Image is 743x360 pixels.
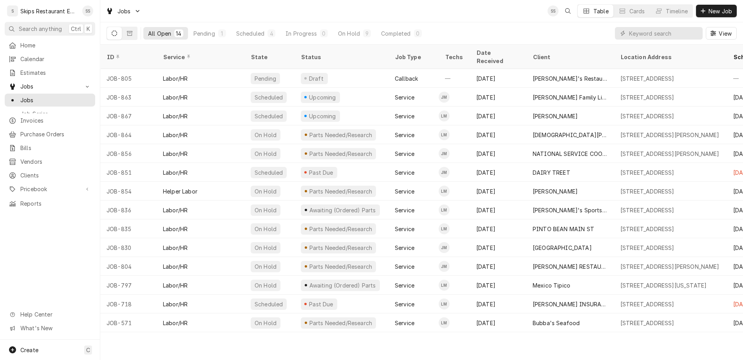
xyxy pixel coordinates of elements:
div: Parts Needed/Research [308,187,373,195]
div: Labor/HR [163,225,188,233]
div: [PERSON_NAME] Family Limited Partnership [533,93,608,101]
div: Location Address [620,53,719,61]
div: Pending [193,29,215,38]
div: Service [395,150,414,158]
div: Service [395,131,414,139]
div: 0 [322,29,326,38]
div: Service [395,319,414,327]
div: 1 [220,29,224,38]
div: [PERSON_NAME] INSURANCE [533,300,608,308]
div: Labor/HR [163,319,188,327]
div: Callback [395,74,418,83]
div: [PERSON_NAME] [533,112,578,120]
span: Jobs [118,7,131,15]
div: Scheduled [254,300,284,308]
div: Past Due [308,168,334,177]
div: Mexico Tipico [533,281,570,289]
div: [DEMOGRAPHIC_DATA][PERSON_NAME] KITCHEN [533,131,608,139]
div: On Hold [254,319,277,327]
div: 0 [416,29,420,38]
div: Parts Needed/Research [308,244,373,252]
div: Service [395,262,414,271]
a: Home [5,39,95,52]
div: Pending [254,74,277,83]
div: On Hold [254,150,277,158]
div: [DATE] [470,69,526,88]
div: 14 [176,29,181,38]
div: [DATE] [470,144,526,163]
span: Ctrl [71,25,81,33]
div: Service [395,281,414,289]
div: [DATE] [470,295,526,313]
div: Service [395,225,414,233]
div: JM [439,92,450,103]
div: [STREET_ADDRESS] [620,300,674,308]
div: Scheduled [254,168,284,177]
div: Bubba's Seafood [533,319,580,327]
div: Labor/HR [163,150,188,158]
div: [DATE] [470,182,526,201]
div: SS [82,5,93,16]
span: View [717,29,733,38]
div: Client [533,53,606,61]
div: Techs [445,53,464,61]
div: [DATE] [470,238,526,257]
span: New Job [707,7,734,15]
div: Jason Marroquin's Avatar [439,167,450,178]
span: K [87,25,90,33]
div: Service [395,300,414,308]
span: Pricebook [20,185,80,193]
div: JOB-836 [100,201,157,219]
div: Status [301,53,381,61]
div: JOB-854 [100,182,157,201]
div: On Hold [254,281,277,289]
div: Cards [629,7,645,15]
div: Service [395,168,414,177]
div: State [251,53,288,61]
a: Job Series [5,107,95,120]
div: [DATE] [470,313,526,332]
div: Date Received [476,49,519,65]
div: Labor/HR [163,244,188,252]
div: On Hold [254,206,277,214]
span: Job Series [20,110,91,118]
div: ID [107,53,149,61]
span: Reports [20,199,91,208]
div: LM [439,204,450,215]
div: JOB-797 [100,276,157,295]
div: On Hold [254,262,277,271]
button: New Job [696,5,737,17]
div: JM [439,148,450,159]
a: Go to Help Center [5,308,95,321]
div: Awaiting (Ordered) Parts [308,281,376,289]
div: Longino Monroe's Avatar [439,186,450,197]
div: Job Type [395,53,432,61]
div: JOB-571 [100,313,157,332]
div: NATIONAL SERVICE COOPERATIVE [533,150,608,158]
div: Labor/HR [163,74,188,83]
div: SS [548,5,559,16]
div: Service [163,53,237,61]
div: [DATE] [470,107,526,125]
div: On Hold [254,131,277,139]
span: Invoices [20,116,91,125]
a: Reports [5,197,95,210]
div: Skips Restaurant Equipment [20,7,78,15]
div: JOB-856 [100,144,157,163]
div: 9 [365,29,369,38]
div: Scheduled [254,93,284,101]
div: JOB-804 [100,257,157,276]
div: Jason Marroquin's Avatar [439,148,450,159]
div: Table [593,7,609,15]
div: [PERSON_NAME]'s Restaurant [533,74,608,83]
div: Labor/HR [163,168,188,177]
div: 4 [269,29,274,38]
span: Calendar [20,55,91,63]
div: Draft [308,74,325,83]
div: Awaiting (Ordered) Parts [308,206,376,214]
div: Labor/HR [163,281,188,289]
div: JOB-867 [100,107,157,125]
div: [DATE] [470,276,526,295]
div: [STREET_ADDRESS] [620,112,674,120]
a: Invoices [5,114,95,127]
